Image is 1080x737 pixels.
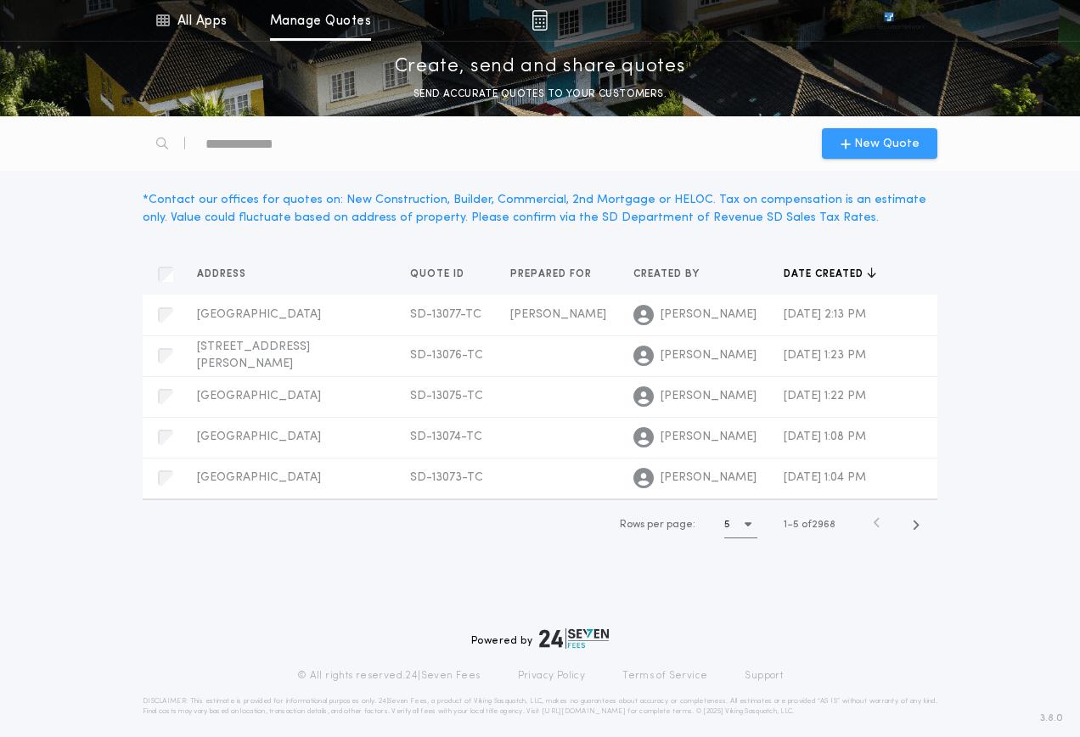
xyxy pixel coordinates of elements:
[539,628,609,649] img: logo
[620,520,695,530] span: Rows per page:
[784,471,866,484] span: [DATE] 1:04 PM
[143,696,937,717] p: DISCLAIMER: This estimate is provided for informational purposes only. 24|Seven Fees, a product o...
[395,53,686,81] p: Create, send and share quotes
[510,308,606,321] span: [PERSON_NAME]
[854,135,920,153] span: New Quote
[410,390,483,402] span: SD-13075-TC
[410,349,483,362] span: SD-13076-TC
[661,347,757,364] span: [PERSON_NAME]
[410,471,483,484] span: SD-13073-TC
[413,86,667,103] p: SEND ACCURATE QUOTES TO YOUR CUSTOMERS.
[197,308,321,321] span: [GEOGRAPHIC_DATA]
[661,388,757,405] span: [PERSON_NAME]
[724,516,730,533] h1: 5
[661,470,757,487] span: [PERSON_NAME]
[622,669,707,683] a: Terms of Service
[784,267,867,281] span: Date created
[197,266,259,283] button: Address
[532,10,548,31] img: img
[784,349,866,362] span: [DATE] 1:23 PM
[1040,711,1063,726] span: 3.8.0
[143,191,937,227] div: * Contact our offices for quotes on: New Construction, Builder, Commercial, 2nd Mortgage or HELOC...
[784,266,876,283] button: Date created
[510,267,595,281] span: Prepared for
[197,267,250,281] span: Address
[633,267,703,281] span: Created by
[661,307,757,323] span: [PERSON_NAME]
[745,669,783,683] a: Support
[197,471,321,484] span: [GEOGRAPHIC_DATA]
[633,266,712,283] button: Created by
[784,430,866,443] span: [DATE] 1:08 PM
[297,669,481,683] p: © All rights reserved. 24|Seven Fees
[784,308,866,321] span: [DATE] 2:13 PM
[410,266,477,283] button: Quote ID
[822,128,937,159] button: New Quote
[784,520,787,530] span: 1
[802,517,835,532] span: of 2968
[410,430,482,443] span: SD-13074-TC
[197,340,310,370] span: [STREET_ADDRESS][PERSON_NAME]
[724,511,757,538] button: 5
[784,390,866,402] span: [DATE] 1:22 PM
[853,12,925,29] img: vs-icon
[793,520,799,530] span: 5
[197,390,321,402] span: [GEOGRAPHIC_DATA]
[518,669,586,683] a: Privacy Policy
[410,267,468,281] span: Quote ID
[542,708,626,715] a: [URL][DOMAIN_NAME]
[410,308,481,321] span: SD-13077-TC
[471,628,609,649] div: Powered by
[661,429,757,446] span: [PERSON_NAME]
[197,430,321,443] span: [GEOGRAPHIC_DATA]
